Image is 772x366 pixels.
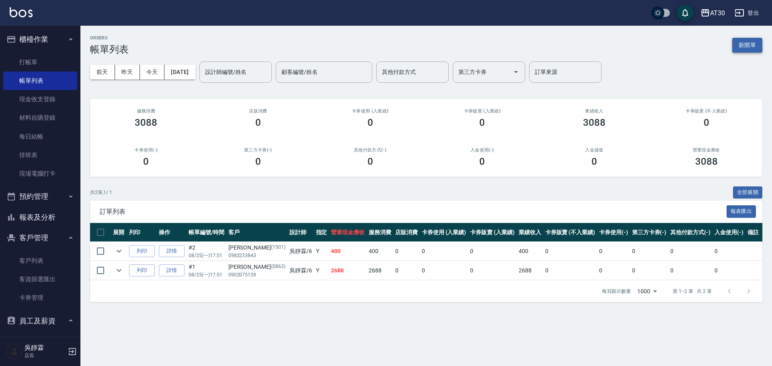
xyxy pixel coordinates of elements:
[543,261,597,280] td: 0
[660,147,753,153] h2: 營業現金應收
[100,108,193,114] h3: 服務消費
[255,156,261,167] h3: 0
[314,223,329,242] th: 指定
[3,186,77,207] button: 預約管理
[113,245,125,257] button: expand row
[420,242,468,261] td: 0
[668,223,712,242] th: 其他付款方式(-)
[3,72,77,90] a: 帳單列表
[228,263,285,271] div: [PERSON_NAME]
[602,288,631,295] p: 每頁顯示數量
[420,261,468,280] td: 0
[634,280,660,302] div: 1000
[228,252,285,259] p: 0982233843
[6,344,23,360] img: Person
[140,65,165,80] button: 今天
[660,108,753,114] h2: 卡券販賣 (不入業績)
[90,65,115,80] button: 前天
[228,271,285,278] p: 0902075139
[697,5,728,21] button: AT30
[420,223,468,242] th: 卡券使用 (入業績)
[436,108,529,114] h2: 卡券販賣 (入業績)
[271,243,285,252] p: (1501)
[3,146,77,164] a: 排班表
[187,261,226,280] td: #1
[509,65,522,78] button: Open
[287,261,314,280] td: 吳靜霖 /6
[287,242,314,261] td: 吳靜霖 /6
[189,252,224,259] p: 08/25 (一) 17:51
[673,288,712,295] p: 第 1–2 筆 共 2 筆
[314,261,329,280] td: Y
[3,127,77,146] a: 每日結帳
[100,208,727,216] span: 訂單列表
[255,117,261,128] h3: 0
[212,108,305,114] h2: 店販消費
[3,334,77,353] a: 員工列表
[704,117,709,128] h3: 0
[468,242,517,261] td: 0
[745,223,761,242] th: 備註
[548,108,641,114] h2: 業績收入
[597,223,630,242] th: 卡券使用(-)
[695,156,718,167] h3: 3088
[226,223,287,242] th: 客戶
[732,38,762,53] button: 新開單
[189,271,224,278] p: 08/25 (一) 17:51
[3,207,77,228] button: 報表及分析
[143,156,149,167] h3: 0
[668,242,712,261] td: 0
[111,223,127,242] th: 展開
[115,65,140,80] button: 昨天
[597,261,630,280] td: 0
[113,264,125,276] button: expand row
[712,261,745,280] td: 0
[517,223,543,242] th: 業績收入
[479,156,485,167] h3: 0
[393,242,420,261] td: 0
[677,5,693,21] button: save
[10,7,33,17] img: Logo
[712,223,745,242] th: 入金使用(-)
[164,65,195,80] button: [DATE]
[727,207,756,215] a: 報表匯出
[548,147,641,153] h2: 入金儲值
[591,156,597,167] h3: 0
[3,227,77,248] button: 客戶管理
[436,147,529,153] h2: 入金使用(-)
[3,270,77,288] a: 客資篩選匯出
[324,147,417,153] h2: 其他付款方式(-)
[630,261,669,280] td: 0
[127,223,157,242] th: 列印
[3,53,77,72] a: 打帳單
[3,108,77,127] a: 材料自購登錄
[157,223,187,242] th: 操作
[367,242,393,261] td: 400
[517,261,543,280] td: 2688
[597,242,630,261] td: 0
[90,35,129,41] h2: ORDERS
[187,242,226,261] td: #2
[732,41,762,49] a: 新開單
[3,90,77,108] a: 現金收支登錄
[630,223,669,242] th: 第三方卡券(-)
[324,108,417,114] h2: 卡券使用 (入業績)
[731,6,762,20] button: 登出
[100,147,193,153] h2: 卡券使用(-)
[468,223,517,242] th: 卡券販賣 (入業績)
[517,242,543,261] td: 400
[479,117,485,128] h3: 0
[228,243,285,252] div: [PERSON_NAME]
[159,264,185,277] a: 詳情
[367,261,393,280] td: 2688
[3,164,77,183] a: 現場電腦打卡
[187,223,226,242] th: 帳單編號/時間
[727,205,756,218] button: 報表匯出
[630,242,669,261] td: 0
[3,288,77,307] a: 卡券管理
[90,189,112,196] p: 共 2 筆, 1 / 1
[583,117,606,128] h3: 3088
[393,261,420,280] td: 0
[368,117,373,128] h3: 0
[712,242,745,261] td: 0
